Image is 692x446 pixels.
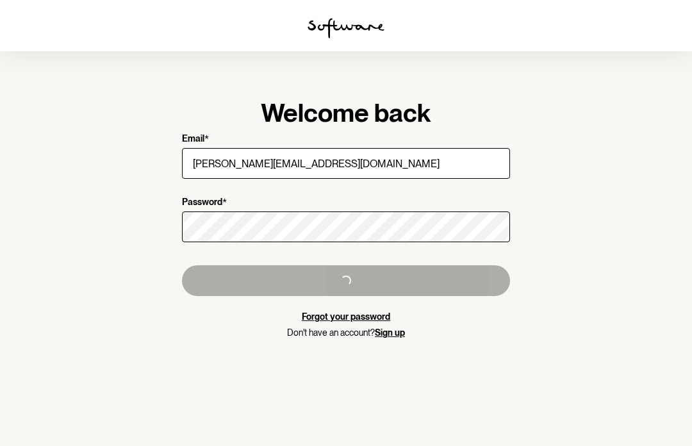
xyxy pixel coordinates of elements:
p: Email [182,133,204,145]
a: Sign up [375,327,405,338]
a: Forgot your password [302,311,390,322]
p: Password [182,197,222,209]
p: Don't have an account? [182,327,510,338]
h1: Welcome back [182,97,510,128]
img: software logo [308,18,384,38]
